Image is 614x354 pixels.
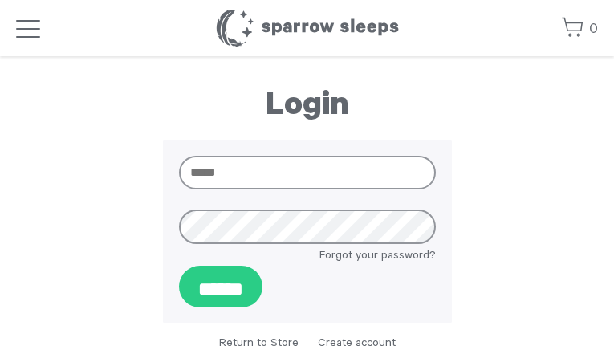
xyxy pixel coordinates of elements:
[561,12,598,47] a: 0
[319,248,436,266] a: Forgot your password?
[219,338,299,351] a: Return to Store
[318,338,396,351] a: Create account
[163,88,452,128] h1: Login
[215,8,400,48] h1: Sparrow Sleeps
